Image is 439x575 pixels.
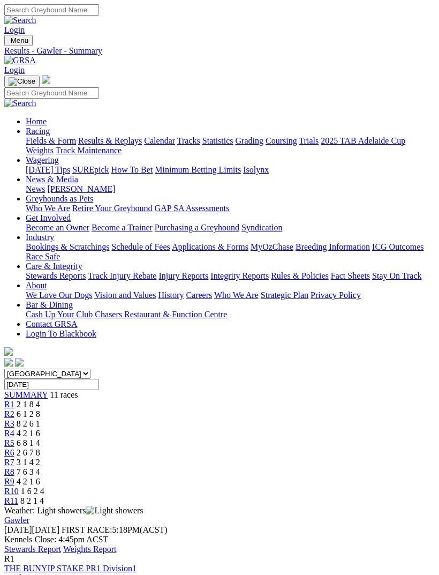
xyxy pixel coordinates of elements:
[26,184,45,193] a: News
[111,242,170,251] a: Schedule of Fees
[4,458,14,467] a: R7
[78,136,142,145] a: Results & Replays
[4,4,99,16] input: Search
[26,281,47,290] a: About
[26,204,435,213] div: Greyhounds as Pets
[26,165,70,174] a: [DATE] Tips
[4,496,18,505] a: R11
[17,409,40,419] span: 6 1 2 8
[62,525,112,534] span: FIRST RACE:
[17,438,40,447] span: 6 8 1 4
[26,155,59,165] a: Wagering
[331,271,370,280] a: Fact Sheets
[26,310,435,319] div: Bar & Dining
[155,204,230,213] a: GAP SA Assessments
[26,290,92,300] a: We Love Our Dogs
[177,136,200,145] a: Tracks
[9,77,35,86] img: Close
[26,242,109,251] a: Bookings & Scratchings
[4,477,14,486] a: R9
[26,290,435,300] div: About
[4,516,29,525] a: Gawler
[17,458,40,467] span: 3 1 4 2
[372,271,421,280] a: Stay On Track
[72,165,109,174] a: SUREpick
[4,35,33,46] button: Toggle navigation
[26,223,89,232] a: Become an Owner
[4,554,14,563] span: R1
[4,409,14,419] a: R2
[4,87,99,99] input: Search
[261,290,308,300] a: Strategic Plan
[26,194,93,203] a: Greyhounds as Pets
[26,262,82,271] a: Care & Integrity
[26,242,435,262] div: Industry
[296,242,370,251] a: Breeding Information
[42,75,50,84] img: logo-grsa-white.png
[17,448,40,457] span: 2 6 7 8
[4,525,59,534] span: [DATE]
[88,271,156,280] a: Track Injury Rebate
[86,506,143,516] img: Light showers
[47,184,115,193] a: [PERSON_NAME]
[4,438,14,447] a: R5
[158,271,208,280] a: Injury Reports
[311,290,361,300] a: Privacy Policy
[21,487,44,496] span: 1 6 2 4
[4,467,14,476] a: R8
[172,242,248,251] a: Applications & Forms
[4,16,36,25] img: Search
[4,525,32,534] span: [DATE]
[243,165,269,174] a: Isolynx
[4,487,19,496] a: R10
[4,56,36,65] img: GRSA
[372,242,423,251] a: ICG Outcomes
[4,535,435,544] div: Kennels Close: 4:45pm ACST
[210,271,269,280] a: Integrity Reports
[4,400,14,409] a: R1
[4,429,14,438] a: R4
[4,544,61,554] a: Stewards Report
[4,46,435,56] a: Results - Gawler - Summary
[17,419,40,428] span: 8 2 6 1
[17,429,40,438] span: 4 2 1 6
[72,204,153,213] a: Retire Your Greyhound
[20,496,44,505] span: 8 2 1 4
[321,136,405,145] a: 2025 TAB Adelaide Cup
[202,136,233,145] a: Statistics
[63,544,117,554] a: Weights Report
[94,290,156,300] a: Vision and Values
[186,290,212,300] a: Careers
[158,290,184,300] a: History
[17,400,40,409] span: 2 1 8 4
[26,165,435,175] div: Wagering
[4,564,137,573] a: THE BUNYIP STAKE PR1 Division1
[26,252,60,261] a: Race Safe
[26,204,70,213] a: Who We Are
[214,290,259,300] a: Who We Are
[241,223,282,232] a: Syndication
[26,146,54,155] a: Weights
[95,310,227,319] a: Chasers Restaurant & Function Centre
[26,271,435,281] div: Care & Integrity
[4,419,14,428] span: R3
[26,175,78,184] a: News & Media
[11,36,28,44] span: Menu
[26,223,435,233] div: Get Involved
[266,136,297,145] a: Coursing
[299,136,319,145] a: Trials
[56,146,122,155] a: Track Maintenance
[4,390,48,399] a: SUMMARY
[4,379,99,390] input: Select date
[92,223,153,232] a: Become a Trainer
[26,117,47,126] a: Home
[4,506,143,515] span: Weather: Light showers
